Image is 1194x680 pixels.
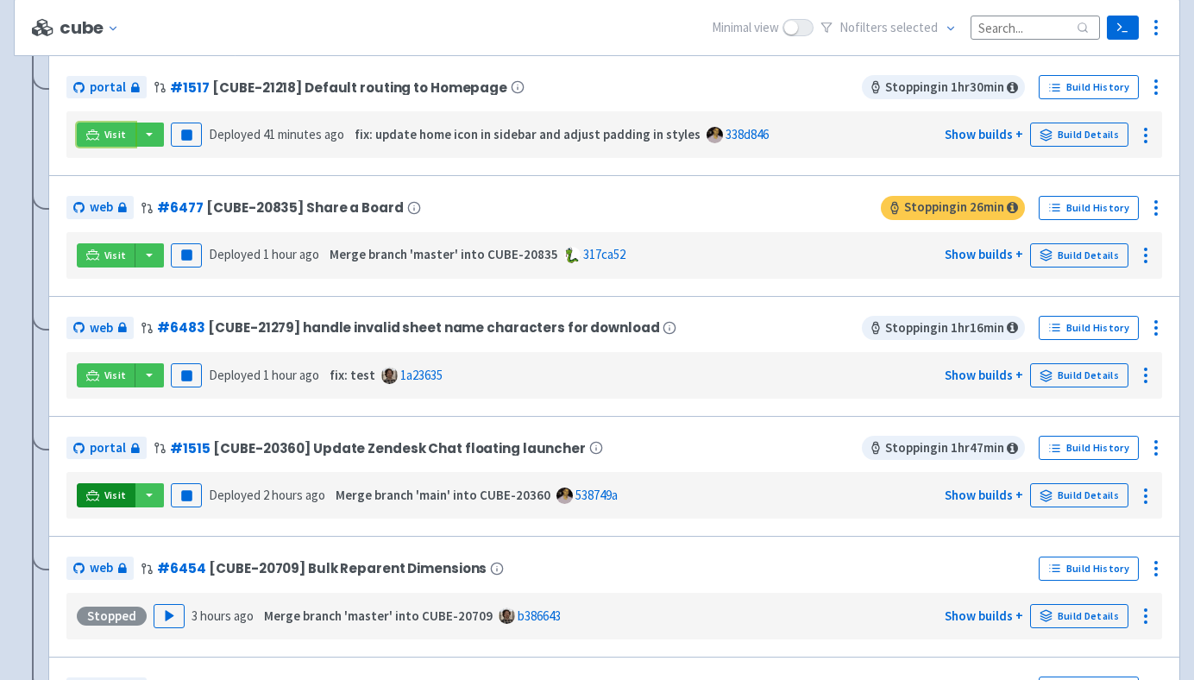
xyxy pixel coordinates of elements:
span: Visit [104,249,127,262]
a: Show builds + [945,126,1023,142]
span: Stopping in 26 min [881,196,1025,220]
span: [CUBE-20709] Bulk Reparent Dimensions [209,561,487,576]
a: Visit [77,483,135,507]
strong: Merge branch 'master' into CUBE-20835 [330,246,558,262]
span: [CUBE-21218] Default routing to Homepage [212,80,507,95]
span: Deployed [209,246,319,262]
span: portal [90,438,126,458]
span: Visit [104,368,127,382]
span: web [90,198,113,217]
a: Visit [77,363,135,387]
time: 1 hour ago [263,246,319,262]
button: cube [60,18,126,38]
a: web [66,557,134,580]
span: web [90,558,113,578]
a: 538749a [575,487,618,503]
a: #1517 [170,79,209,97]
span: web [90,318,113,338]
a: #1515 [170,439,210,457]
a: Show builds + [945,367,1023,383]
time: 2 hours ago [263,487,325,503]
a: b386643 [518,608,561,624]
a: Show builds + [945,487,1023,503]
a: Show builds + [945,246,1023,262]
a: Show builds + [945,608,1023,624]
button: Pause [171,363,202,387]
span: selected [890,19,938,35]
a: Build Details [1030,604,1128,628]
a: 317ca52 [583,246,625,262]
a: Build Details [1030,123,1128,147]
span: portal [90,78,126,98]
a: Build Details [1030,243,1128,268]
span: Deployed [209,126,344,142]
a: portal [66,76,147,99]
a: Build Details [1030,483,1128,507]
a: web [66,317,134,340]
a: 338d846 [726,126,769,142]
a: Build Details [1030,363,1128,387]
a: Build History [1039,557,1139,581]
input: Search... [971,16,1100,39]
button: Play [154,604,185,628]
strong: fix: update home icon in sidebar and adjust padding in styles [355,126,701,142]
a: portal [66,437,147,460]
a: Build History [1039,436,1139,460]
span: Minimal view [712,18,779,38]
strong: Merge branch 'master' into CUBE-20709 [264,608,493,624]
span: Deployed [209,487,325,503]
time: 3 hours ago [192,608,254,624]
a: Build History [1039,316,1139,340]
a: #6477 [157,198,203,217]
a: Build History [1039,75,1139,99]
span: [CUBE-20360] Update Zendesk Chat floating launcher [213,441,585,456]
a: Visit [77,123,135,147]
span: No filter s [839,18,938,38]
time: 41 minutes ago [263,126,344,142]
strong: fix: test [330,367,375,383]
strong: Merge branch 'main' into CUBE-20360 [336,487,550,503]
span: Visit [104,128,127,142]
a: Terminal [1107,16,1139,40]
a: 1a23635 [400,367,443,383]
a: #6483 [157,318,204,337]
span: [CUBE-21279] handle invalid sheet name characters for download [208,320,659,335]
button: Pause [171,243,202,268]
span: Visit [104,488,127,502]
div: Stopped [77,607,147,626]
button: Pause [171,483,202,507]
button: Pause [171,123,202,147]
span: Stopping in 1 hr 16 min [862,316,1025,340]
a: Build History [1039,196,1139,220]
span: Deployed [209,367,319,383]
span: Stopping in 1 hr 47 min [862,436,1025,460]
a: #6454 [157,559,205,577]
a: Visit [77,243,135,268]
span: Stopping in 1 hr 30 min [862,75,1025,99]
a: web [66,196,134,219]
time: 1 hour ago [263,367,319,383]
span: [CUBE-20835] Share a Board [206,200,403,215]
